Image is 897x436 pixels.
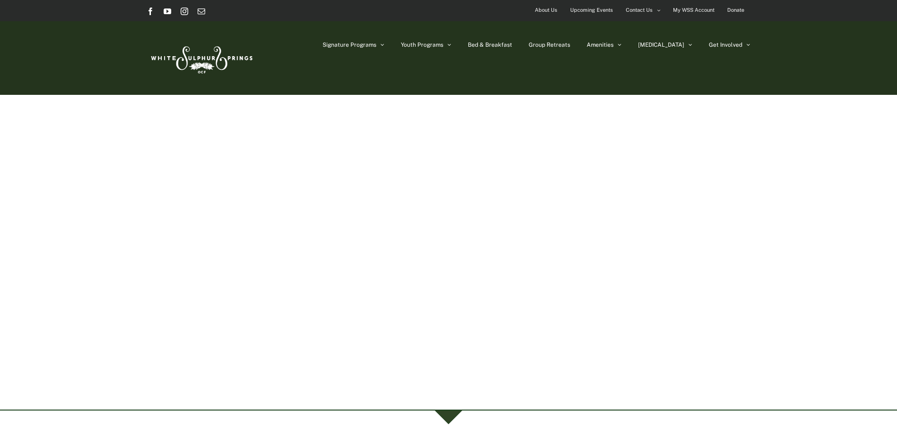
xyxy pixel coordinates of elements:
[709,42,742,48] span: Get Involved
[535,3,557,17] span: About Us
[323,42,376,48] span: Signature Programs
[587,42,614,48] span: Amenities
[323,21,750,68] nav: Main Menu
[673,3,714,17] span: My WSS Account
[529,42,570,48] span: Group Retreats
[468,21,512,68] a: Bed & Breakfast
[587,21,622,68] a: Amenities
[709,21,750,68] a: Get Involved
[529,21,570,68] a: Group Retreats
[181,8,188,15] a: Instagram
[638,21,692,68] a: [MEDICAL_DATA]
[147,36,255,80] img: White Sulphur Springs Logo
[570,3,613,17] span: Upcoming Events
[468,42,512,48] span: Bed & Breakfast
[198,8,205,15] a: Email
[164,8,171,15] a: YouTube
[401,42,443,48] span: Youth Programs
[626,3,653,17] span: Contact Us
[727,3,744,17] span: Donate
[147,8,154,15] a: Facebook
[401,21,451,68] a: Youth Programs
[323,21,384,68] a: Signature Programs
[638,42,684,48] span: [MEDICAL_DATA]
